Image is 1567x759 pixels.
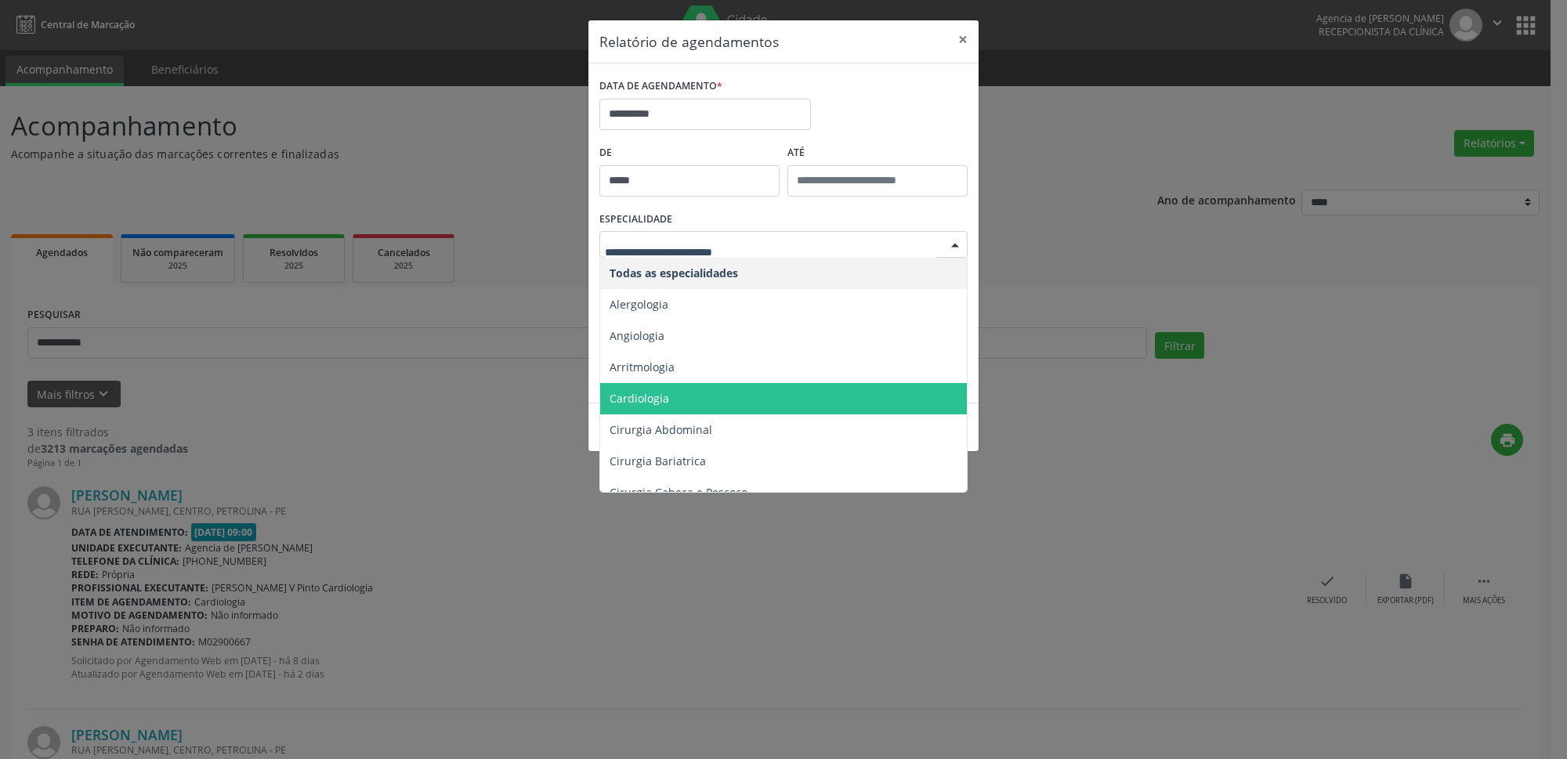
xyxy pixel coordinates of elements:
[599,74,722,99] label: DATA DE AGENDAMENTO
[599,208,672,232] label: ESPECIALIDADE
[610,454,706,468] span: Cirurgia Bariatrica
[610,391,669,406] span: Cardiologia
[599,141,780,165] label: De
[947,20,979,59] button: Close
[610,360,675,374] span: Arritmologia
[610,297,668,312] span: Alergologia
[610,422,712,437] span: Cirurgia Abdominal
[610,485,747,500] span: Cirurgia Cabeça e Pescoço
[610,266,738,280] span: Todas as especialidades
[610,328,664,343] span: Angiologia
[599,31,779,52] h5: Relatório de agendamentos
[787,141,968,165] label: ATÉ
